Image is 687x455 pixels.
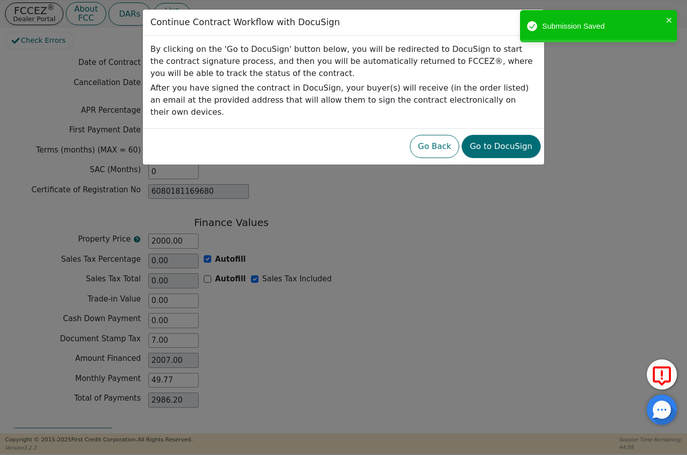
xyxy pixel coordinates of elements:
h3: Continue Contract Workflow with DocuSign [150,17,340,28]
button: Report Error to FCC [647,359,677,390]
button: Go to DocuSign [462,135,540,158]
div: Submission Saved [542,21,663,32]
p: After you have signed the contract in DocuSign, your buyer(s) will receive (in the order listed) ... [150,82,537,118]
button: Go Back [410,135,459,158]
button: close [666,14,673,26]
p: By clicking on the 'Go to DocuSign' button below, you will be redirected to DocuSign to start the... [150,43,537,80]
